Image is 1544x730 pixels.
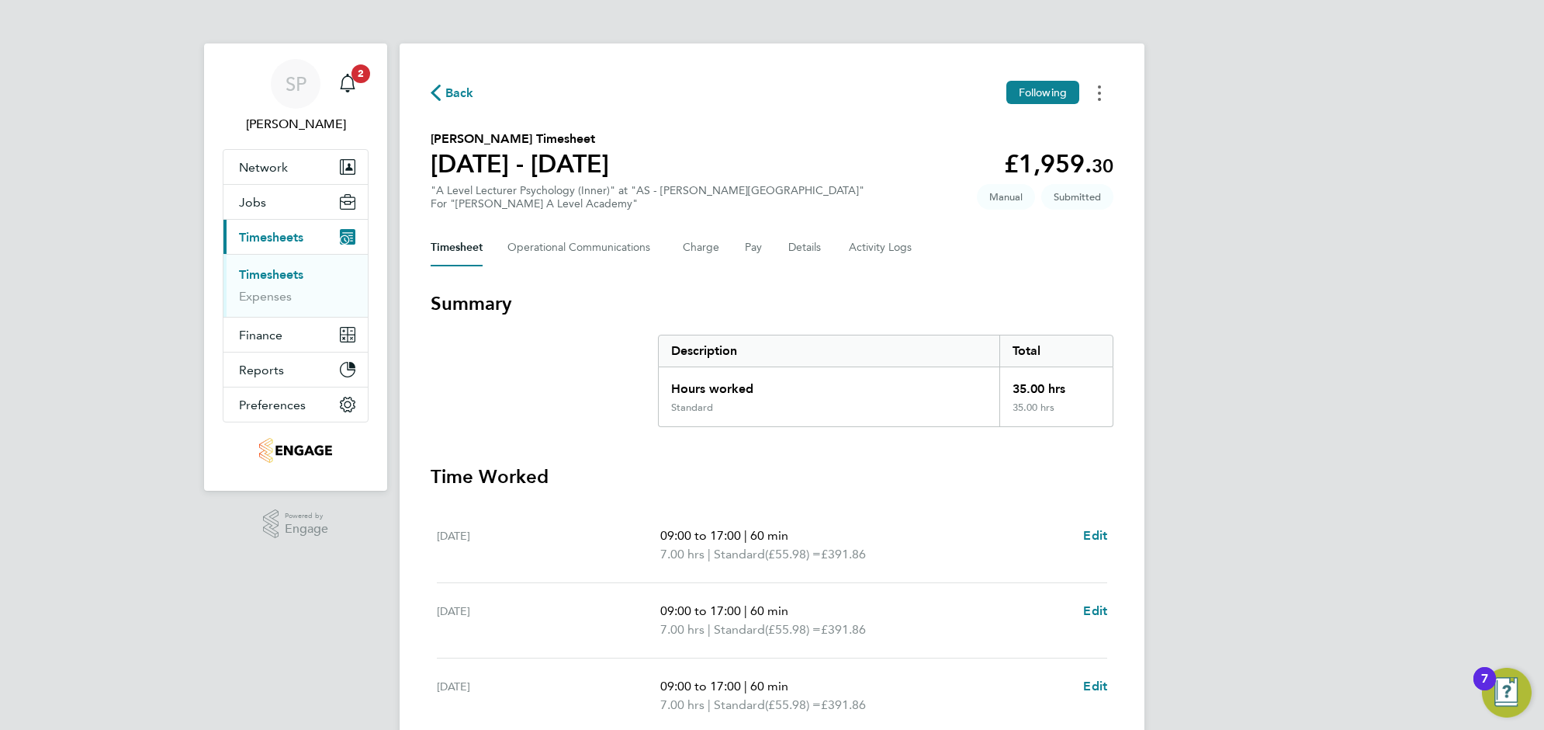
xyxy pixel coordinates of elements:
h2: [PERSON_NAME] Timesheet [431,130,609,148]
button: Details [788,229,824,266]
div: Total [999,335,1113,367]
span: 60 min [750,603,788,618]
button: Reports [223,353,368,387]
span: 60 min [750,528,788,543]
span: 7.00 hrs [660,697,704,712]
span: | [708,697,711,712]
span: Network [239,160,288,175]
button: Jobs [223,185,368,219]
div: [DATE] [437,527,660,564]
span: This timesheet is Submitted. [1041,184,1113,210]
div: Standard [671,401,713,414]
button: Network [223,150,368,184]
span: £391.86 [821,547,866,561]
button: Preferences [223,388,368,422]
span: Reports [239,363,284,377]
span: Standard [714,545,765,564]
div: For "[PERSON_NAME] A Level Academy" [431,197,864,210]
span: SP [286,74,306,94]
span: Finance [239,328,282,342]
div: 35.00 hrs [999,367,1113,401]
div: "A Level Lecturer Psychology (Inner)" at "AS - [PERSON_NAME][GEOGRAPHIC_DATA]" [431,184,864,210]
button: Timesheets [223,220,368,254]
span: (£55.98) = [765,547,821,561]
span: Engage [285,523,328,536]
span: Standard [714,620,765,639]
span: (£55.98) = [765,697,821,712]
span: 09:00 to 17:00 [660,528,741,543]
a: Edit [1083,677,1107,696]
span: Preferences [239,398,306,412]
button: Activity Logs [849,229,914,266]
div: Description [659,335,999,367]
nav: Main navigation [204,43,387,491]
button: Charge [683,229,720,266]
app-decimal: £1,959. [1004,149,1113,179]
a: Go to home page [223,438,369,463]
div: Timesheets [223,254,368,317]
span: | [744,528,747,543]
span: | [708,547,711,561]
div: [DATE] [437,602,660,639]
a: Timesheets [239,267,303,282]
span: 30 [1092,155,1113,177]
a: Edit [1083,602,1107,620]
span: 7.00 hrs [660,622,704,637]
div: [DATE] [437,677,660,714]
span: 2 [351,64,370,83]
span: £391.86 [821,697,866,712]
img: jjfox-logo-retina.png [259,438,331,463]
span: Sophie Perry [223,115,369,134]
span: | [744,679,747,693]
button: Pay [745,229,763,266]
span: Edit [1083,528,1107,543]
span: Timesheets [239,230,303,245]
span: Jobs [239,195,266,210]
h3: Summary [431,291,1113,316]
h1: [DATE] - [DATE] [431,148,609,179]
a: SP[PERSON_NAME] [223,59,369,134]
span: Following [1019,85,1067,99]
button: Finance [223,318,368,352]
a: 2 [332,59,363,109]
span: Back [445,84,474,103]
button: Back [431,83,474,103]
span: (£55.98) = [765,622,821,637]
span: Standard [714,696,765,714]
a: Expenses [239,289,292,304]
span: Edit [1083,679,1107,693]
div: 7 [1481,679,1488,699]
span: 09:00 to 17:00 [660,679,741,693]
span: 09:00 to 17:00 [660,603,741,618]
span: 60 min [750,679,788,693]
span: Edit [1083,603,1107,618]
button: Following [1006,81,1079,104]
button: Open Resource Center, 7 new notifications [1482,668,1532,718]
span: 7.00 hrs [660,547,704,561]
span: Powered by [285,509,328,523]
span: | [744,603,747,618]
button: Timesheet [431,229,483,266]
a: Edit [1083,527,1107,545]
div: 35.00 hrs [999,401,1113,426]
button: Timesheets Menu [1085,81,1113,105]
a: Powered byEngage [263,509,329,539]
span: This timesheet was manually created. [977,184,1035,210]
span: £391.86 [821,622,866,637]
span: | [708,622,711,637]
button: Operational Communications [507,229,658,266]
div: Summary [658,335,1113,427]
h3: Time Worked [431,464,1113,489]
div: Hours worked [659,367,999,401]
